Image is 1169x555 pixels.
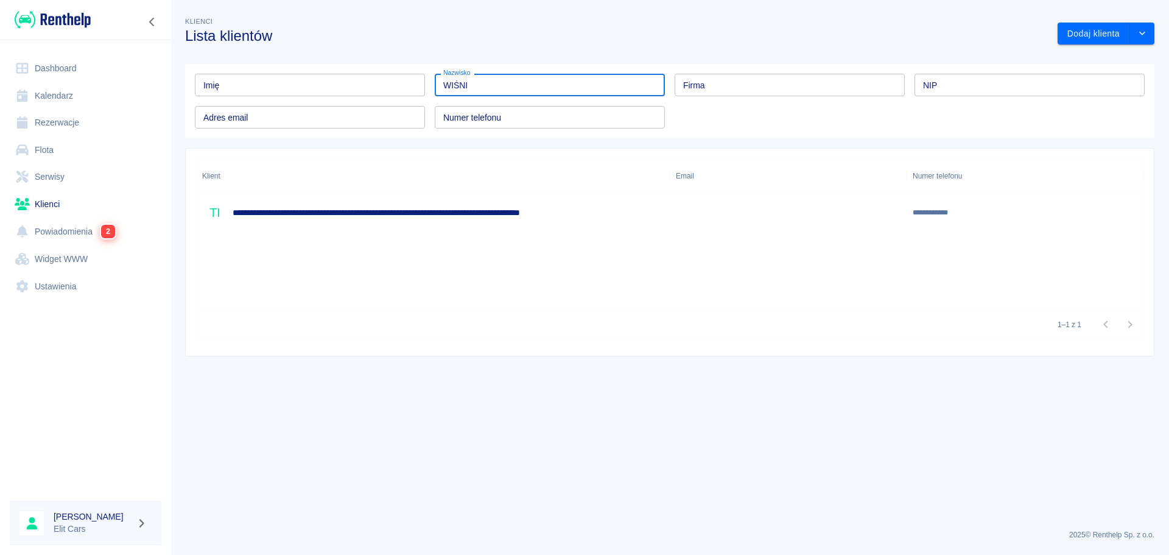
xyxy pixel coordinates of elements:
[202,200,228,225] div: TI
[10,82,161,110] a: Kalendarz
[202,159,220,193] div: Klient
[10,10,91,30] a: Renthelp logo
[670,159,907,193] div: Email
[54,511,132,523] h6: [PERSON_NAME]
[443,68,471,77] label: Nazwisko
[10,217,161,246] a: Powiadomienia2
[907,159,1143,193] div: Numer telefonu
[10,191,161,218] a: Klienci
[10,273,161,300] a: Ustawienia
[913,159,962,193] div: Numer telefonu
[1058,319,1081,330] p: 1–1 z 1
[10,246,161,273] a: Widget WWW
[101,225,115,238] span: 2
[1058,23,1130,45] button: Dodaj klienta
[1130,23,1154,45] button: drop-down
[54,523,132,536] p: Elit Cars
[185,27,1048,44] h3: Lista klientów
[143,14,161,30] button: Zwiń nawigację
[196,159,670,193] div: Klient
[10,136,161,164] a: Flota
[676,159,694,193] div: Email
[15,10,91,30] img: Renthelp logo
[10,163,161,191] a: Serwisy
[185,529,1154,540] p: 2025 © Renthelp Sp. z o.o.
[185,18,212,25] span: Klienci
[10,109,161,136] a: Rezerwacje
[10,55,161,82] a: Dashboard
